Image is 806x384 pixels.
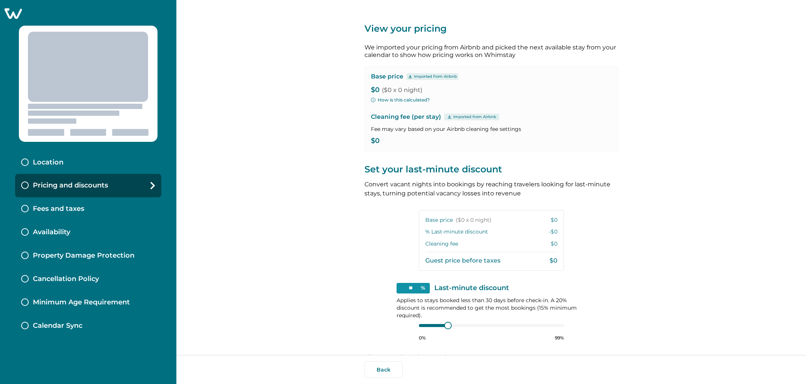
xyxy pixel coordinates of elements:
p: 99% [555,335,564,341]
p: Convert vacant nights into bookings by reaching travelers looking for last-minute stays, turning ... [364,180,618,198]
button: How is this calculated? [371,97,430,103]
p: Pricing and discounts [33,181,108,190]
p: Property Damage Protection [33,252,134,260]
span: ($0 x 0 night) [382,86,422,94]
p: Guest price before taxes [425,257,500,264]
p: Imported from Airbnb [414,74,457,80]
p: Cleaning fee [425,240,458,248]
p: Minimum Age Requirement [33,298,130,307]
p: Location [33,158,63,167]
span: ($0 x 0 night) [456,217,491,224]
p: $0 [550,257,557,264]
p: Last-minute discount [434,284,509,292]
p: % Last-minute discount [425,228,488,236]
p: We imported your pricing from Airbnb and picked the next available stay from your calendar to sho... [364,44,618,59]
p: 0% [419,335,426,341]
p: Fees and taxes [33,205,84,213]
p: Discounts only apply to your base rate [364,353,618,361]
p: $0 [551,240,557,248]
p: Cleaning fee (per stay) [371,112,612,121]
p: Availability [33,228,70,237]
p: Base price [425,217,491,224]
p: Applies to stays booked less than 30 days before check-in. A 20% discount is recommended to get t... [397,296,586,319]
p: Calendar Sync [33,322,82,330]
p: View your pricing [364,23,618,35]
p: $0 [371,86,612,94]
p: Cancellation Policy [33,275,99,283]
p: $0 [551,217,557,224]
p: -$0 [549,228,557,236]
p: Imported from Airbnb [453,114,496,120]
p: $0 [371,137,612,145]
p: Set your last-minute discount [364,163,618,175]
p: Base price [371,73,403,80]
button: Back [364,361,403,378]
p: Fee may vary based on your Airbnb cleaning fee settings [371,125,612,133]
